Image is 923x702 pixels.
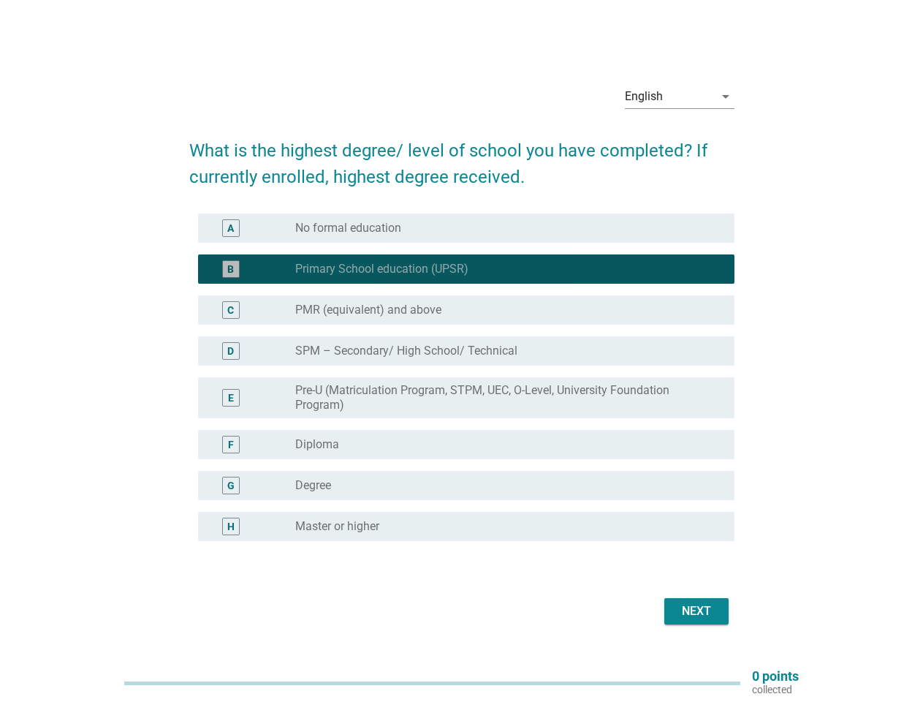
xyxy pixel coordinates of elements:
[664,598,729,624] button: Next
[295,478,331,493] label: Degree
[625,90,663,103] div: English
[676,603,717,620] div: Next
[295,262,468,276] label: Primary School education (UPSR)
[295,303,441,317] label: PMR (equivalent) and above
[227,303,234,318] div: C
[295,221,401,235] label: No formal education
[227,262,234,277] div: B
[189,123,734,190] h2: What is the highest degree/ level of school you have completed? If currently enrolled, highest de...
[227,519,235,535] div: H
[228,437,234,453] div: F
[228,390,234,406] div: E
[752,670,799,683] p: 0 points
[227,478,235,494] div: G
[295,344,517,358] label: SPM – Secondary/ High School/ Technical
[227,344,234,359] div: D
[295,383,711,412] label: Pre-U (Matriculation Program, STPM, UEC, O-Level, University Foundation Program)
[295,519,379,534] label: Master or higher
[752,683,799,696] p: collected
[295,437,339,452] label: Diploma
[717,88,734,105] i: arrow_drop_down
[227,221,234,236] div: A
